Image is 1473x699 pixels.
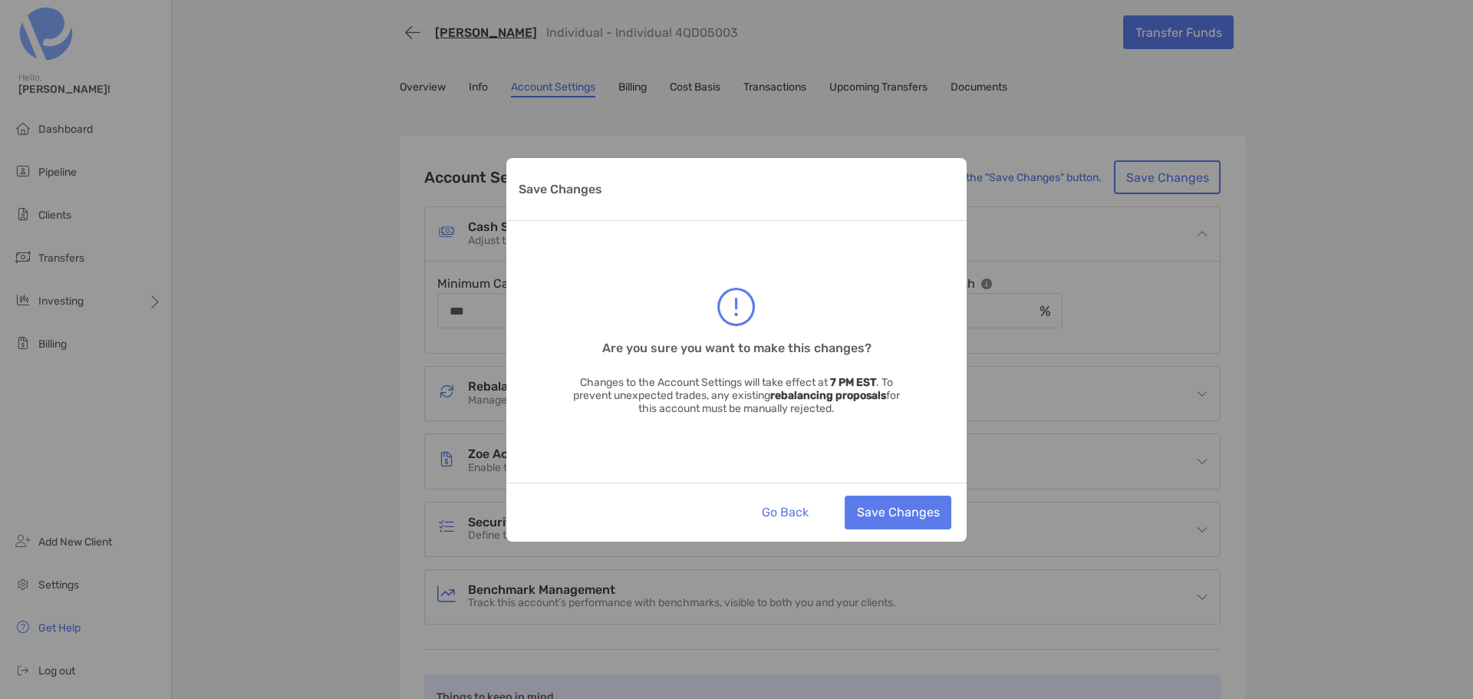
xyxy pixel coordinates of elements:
[602,339,872,358] h3: Are you sure you want to make this changes?
[770,389,886,402] strong: rebalancing proposals
[572,376,901,415] p: Changes to the Account Settings will take effect at . To prevent unexpected trades, any existing ...
[519,180,602,199] p: Save Changes
[506,158,967,542] div: Save Changes
[830,376,876,389] strong: 7 PM EST
[750,496,820,529] button: Go Back
[845,496,951,529] button: Save Changes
